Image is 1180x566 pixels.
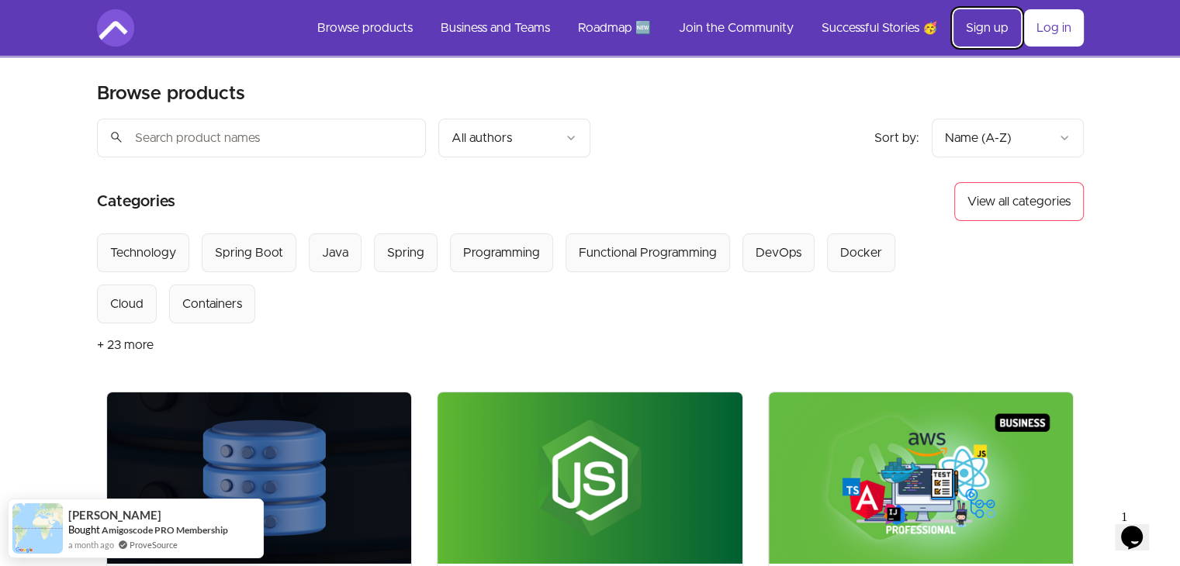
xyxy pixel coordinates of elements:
[579,243,717,262] div: Functional Programming
[110,295,144,313] div: Cloud
[463,243,540,262] div: Programming
[305,9,1084,47] nav: Main
[954,182,1084,221] button: View all categories
[97,9,134,47] img: Amigoscode logo
[756,243,801,262] div: DevOps
[1024,9,1084,47] a: Log in
[68,538,114,551] span: a month ago
[215,243,283,262] div: Spring Boot
[68,523,100,536] span: Bought
[107,392,412,564] img: Product image for Advanced Databases
[438,392,742,564] img: Product image for Build APIs with ExpressJS and MongoDB
[566,9,663,47] a: Roadmap 🆕
[874,132,919,144] span: Sort by:
[97,81,245,106] h2: Browse products
[12,503,63,554] img: provesource social proof notification image
[953,9,1021,47] a: Sign up
[387,243,424,262] div: Spring
[438,119,590,157] button: Filter by author
[130,538,178,551] a: ProveSource
[182,295,242,313] div: Containers
[666,9,806,47] a: Join the Community
[97,119,426,157] input: Search product names
[809,9,950,47] a: Successful Stories 🥳
[428,9,562,47] a: Business and Teams
[102,524,228,536] a: Amigoscode PRO Membership
[109,126,123,148] span: search
[68,509,161,522] span: [PERSON_NAME]
[769,392,1074,564] img: Product image for Business - Full Stack Professional Bundle
[97,323,154,367] button: + 23 more
[97,182,175,221] h2: Categories
[1115,504,1164,550] iframe: chat widget
[932,119,1084,157] button: Product sort options
[322,243,348,262] div: Java
[110,243,176,262] div: Technology
[840,243,882,262] div: Docker
[305,9,425,47] a: Browse products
